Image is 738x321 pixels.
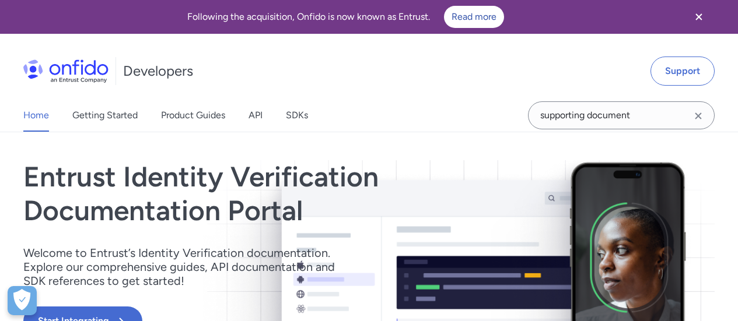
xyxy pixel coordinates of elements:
[8,286,37,315] button: Open Preferences
[23,246,350,288] p: Welcome to Entrust’s Identity Verification documentation. Explore our comprehensive guides, API d...
[123,62,193,80] h1: Developers
[528,101,715,129] input: Onfido search input field
[692,10,706,24] svg: Close banner
[444,6,504,28] a: Read more
[286,99,308,132] a: SDKs
[8,286,37,315] div: Cookie Preferences
[249,99,263,132] a: API
[14,6,677,28] div: Following the acquisition, Onfido is now known as Entrust.
[161,99,225,132] a: Product Guides
[23,59,109,83] img: Onfido Logo
[677,2,720,31] button: Close banner
[23,160,508,227] h1: Entrust Identity Verification Documentation Portal
[72,99,138,132] a: Getting Started
[650,57,715,86] a: Support
[691,109,705,123] svg: Clear search field button
[23,99,49,132] a: Home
